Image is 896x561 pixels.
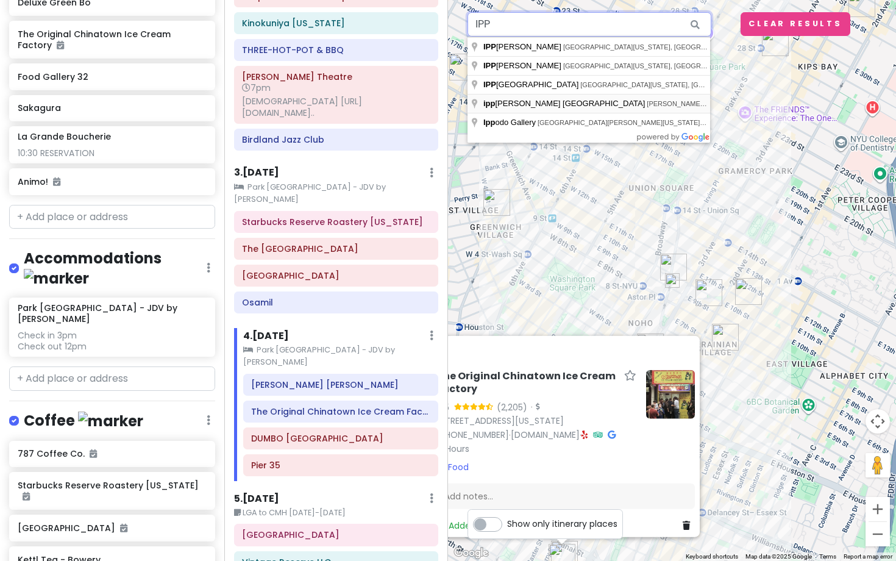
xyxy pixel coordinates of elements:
[242,45,430,55] h6: THREE-HOT-POT & BBQ
[436,428,509,440] a: [PHONE_NUMBER]
[251,406,430,417] h6: The Original Chinatown Ice Cream Factory
[53,177,60,186] i: Added to itinerary
[483,118,538,127] span: odo Gallery
[251,433,430,444] h6: DUMBO Manhattan Bridge View
[695,279,722,306] div: Hi-Collar
[18,302,206,324] h6: Park [GEOGRAPHIC_DATA] - JDV by [PERSON_NAME]
[120,524,127,532] i: Added to itinerary
[646,370,695,419] img: Picture of the place
[436,441,636,455] summary: Hours
[712,324,739,351] div: Setsugekka East Village
[9,366,215,391] input: + Add place or address
[538,119,847,126] span: [GEOGRAPHIC_DATA][PERSON_NAME][US_STATE], [GEOGRAPHIC_DATA], [GEOGRAPHIC_DATA]
[660,254,687,280] div: IPPUDO NY
[234,493,279,506] h6: 5 . [DATE]
[243,330,289,343] h6: 4 . [DATE]
[18,448,206,459] h6: 787 Coffee Co.
[18,131,111,142] h6: La Grande Boucherie
[24,411,143,431] h4: Coffee
[436,460,469,474] a: Food
[18,71,206,82] h6: Food Gallery 32
[497,400,527,413] div: (2,205)
[483,61,496,70] span: IPP
[449,54,476,80] div: Starbucks Reserve Roastery New York
[24,249,207,288] h4: Accommodations
[234,181,439,206] small: Park [GEOGRAPHIC_DATA] - JDV by [PERSON_NAME]
[527,401,539,413] div: ·
[866,497,890,521] button: Zoom in
[234,166,279,179] h6: 3 . [DATE]
[741,12,850,36] button: Clear Results
[451,545,491,561] img: Google
[511,428,580,440] a: [DOMAIN_NAME]
[90,449,97,458] i: Added to itinerary
[18,148,206,159] div: 10:30 RESERVATION
[608,430,616,438] i: Google Maps
[483,42,496,51] span: IPP
[436,370,619,396] h6: The Original Chinatown Ice Cream Factory
[251,460,430,471] h6: Pier 35
[637,334,664,360] div: Kettl Tea - Bowery
[242,270,430,281] h6: Central Park
[18,330,206,352] div: Check in 3pm Check out 12pm
[844,553,892,560] a: Report a map error
[670,336,700,365] button: Close
[242,82,271,94] span: 7pm
[686,552,738,561] button: Keyboard shortcuts
[483,118,496,127] span: Ipp
[251,379,430,390] h6: Nan Xiang Xiao Long Bao
[507,517,617,531] span: Show only itinerary places
[234,507,439,519] small: LGA to CMH [DATE]-[DATE]
[593,430,603,438] i: Tripadvisor
[483,80,496,89] span: IPP
[563,62,817,70] span: [GEOGRAPHIC_DATA][US_STATE], [GEOGRAPHIC_DATA], [GEOGRAPHIC_DATA]
[483,61,563,70] span: [PERSON_NAME]
[483,99,496,108] span: ipp
[745,553,812,560] span: Map data ©2025 Google
[18,523,206,534] h6: [GEOGRAPHIC_DATA]
[436,415,564,427] a: [STREET_ADDRESS][US_STATE]
[242,71,430,82] h6: Eugene O’Neill Theatre
[242,96,430,118] div: [DEMOGRAPHIC_DATA] [URL][DOMAIN_NAME]..
[468,12,711,37] input: Search a place
[242,134,430,145] h6: Birdland Jazz Club
[78,412,143,431] img: marker
[57,41,64,49] i: Added to itinerary
[436,400,454,413] div: 4.5
[762,29,789,56] div: Park South Hotel - JDV by Hyatt
[24,269,89,288] img: marker
[563,43,817,51] span: [GEOGRAPHIC_DATA][US_STATE], [GEOGRAPHIC_DATA], [GEOGRAPHIC_DATA]
[866,409,890,434] button: Map camera controls
[242,243,430,254] h6: The Metropolitan Museum of Art
[18,102,206,113] h6: Sakagura
[9,205,215,229] input: + Add place or address
[483,99,647,108] span: [PERSON_NAME] [GEOGRAPHIC_DATA]
[683,519,695,532] a: Delete place
[866,522,890,546] button: Zoom out
[451,545,491,561] a: Open this area in Google Maps (opens a new window)
[18,176,206,187] h6: Animo!
[242,297,430,308] h6: Osamil
[483,80,580,89] span: [GEOGRAPHIC_DATA]
[436,484,695,509] div: Add notes...
[436,370,636,456] div: · ·
[243,344,439,369] small: Park [GEOGRAPHIC_DATA] - JDV by [PERSON_NAME]
[18,480,206,502] h6: Starbucks Reserve Roastery [US_STATE]
[242,18,430,29] h6: Kinokuniya New York
[580,81,834,88] span: [GEOGRAPHIC_DATA][US_STATE], [GEOGRAPHIC_DATA], [GEOGRAPHIC_DATA]
[735,278,762,305] div: Vintage Reserve LLC
[819,553,836,560] a: Terms (opens in new tab)
[18,29,206,51] h6: The Original Chinatown Ice Cream Factory
[242,216,430,227] h6: Starbucks Reserve Roastery New York
[866,453,890,477] button: Drag Pegman onto the map to open Street View
[242,529,430,540] h6: Setsugekka East Village
[483,189,510,216] div: Smalls Jazz Club
[23,492,30,501] i: Added to itinerary
[624,370,636,383] a: Star place
[483,42,563,51] span: [PERSON_NAME]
